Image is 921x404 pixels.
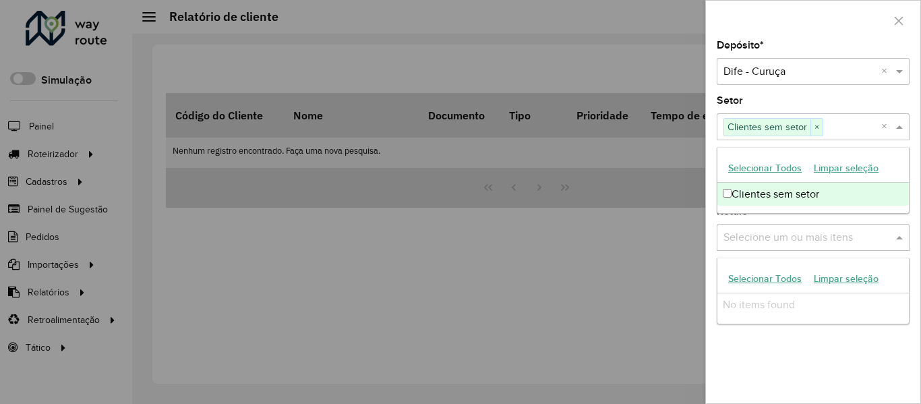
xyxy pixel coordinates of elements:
button: Selecionar Todos [722,268,808,289]
span: Clientes sem setor [724,119,810,135]
button: Limpar seleção [808,158,885,179]
ng-dropdown-panel: Options list [717,147,910,214]
button: Selecionar Todos [722,158,808,179]
ng-dropdown-panel: Options list [717,258,910,324]
span: Clear all [881,119,893,135]
div: Clientes sem setor [717,183,909,206]
div: No items found [717,293,909,316]
span: Clear all [881,63,893,80]
button: Limpar seleção [808,268,885,289]
label: Setor [717,92,743,109]
label: Depósito [717,37,764,53]
span: × [810,119,823,136]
